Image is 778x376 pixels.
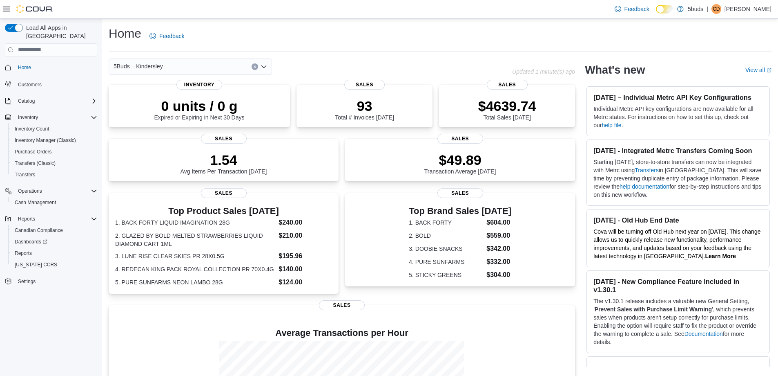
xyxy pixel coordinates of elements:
[18,188,42,194] span: Operations
[18,216,35,222] span: Reports
[8,158,100,169] button: Transfers (Classic)
[409,245,483,253] dt: 3. DOOBIE SNACKS
[593,228,760,259] span: Cova will be turning off Old Hub next year on [DATE]. This change allows us to quickly release ne...
[8,146,100,158] button: Purchase Orders
[8,259,100,270] button: [US_STATE] CCRS
[15,126,49,132] span: Inventory Count
[11,260,97,270] span: Washington CCRS
[279,231,332,241] dd: $210.00
[15,186,97,196] span: Operations
[635,167,659,173] a: Transfers
[279,277,332,287] dd: $124.00
[15,79,97,89] span: Customers
[487,80,528,90] span: Sales
[2,275,100,287] button: Settings
[593,216,763,224] h3: [DATE] - Old Hub End Date
[279,218,332,227] dd: $240.00
[624,5,649,13] span: Feedback
[5,58,97,308] nav: Complex example
[2,78,100,90] button: Customers
[115,206,332,216] h3: Top Product Sales [DATE]
[486,231,511,241] dd: $559.00
[705,253,736,259] a: Learn More
[409,271,483,279] dt: 5. STICKY GREENS
[15,96,38,106] button: Catalog
[602,122,621,128] a: help file
[15,227,63,234] span: Canadian Compliance
[8,169,100,180] button: Transfers
[335,98,394,121] div: Total # Invoices [DATE]
[486,218,511,227] dd: $604.00
[409,218,483,227] dt: 1. BACK FORTY
[15,149,52,155] span: Purchase Orders
[115,265,275,273] dt: 4. REDECAN KING PACK ROYAL COLLECTION PR 70X0.4G
[201,134,247,144] span: Sales
[486,257,511,267] dd: $332.00
[8,225,100,236] button: Canadian Compliance
[593,105,763,129] p: Individual Metrc API key configurations are now available for all Metrc states. For instructions ...
[11,237,97,247] span: Dashboards
[595,306,712,313] strong: Prevent Sales with Purchase Limit Warning
[2,95,100,107] button: Catalog
[15,171,35,178] span: Transfers
[437,134,483,144] span: Sales
[252,63,258,70] button: Clear input
[8,248,100,259] button: Reports
[11,124,53,134] a: Inventory Count
[154,98,245,114] p: 0 units / 0 g
[15,63,34,72] a: Home
[11,170,38,180] a: Transfers
[745,67,771,73] a: View allExternal link
[23,24,97,40] span: Load All Apps in [GEOGRAPHIC_DATA]
[593,158,763,199] p: Starting [DATE], store-to-store transfers can now be integrated with Metrc using in [GEOGRAPHIC_D...
[115,252,275,260] dt: 3. LUNE RISE CLEAR SKIES PR 28X0.5G
[15,80,45,90] a: Customers
[409,232,483,240] dt: 2. BOLD
[109,25,141,42] h1: Home
[181,152,267,175] div: Avg Items Per Transaction [DATE]
[767,68,771,73] svg: External link
[437,188,483,198] span: Sales
[8,123,100,135] button: Inventory Count
[15,96,97,106] span: Catalog
[16,5,53,13] img: Cova
[486,270,511,280] dd: $304.00
[11,225,66,235] a: Canadian Compliance
[201,188,247,198] span: Sales
[261,63,267,70] button: Open list of options
[11,135,97,145] span: Inventory Manager (Classic)
[15,239,47,245] span: Dashboards
[2,61,100,73] button: Home
[478,98,536,114] p: $4639.74
[159,32,184,40] span: Feedback
[11,135,79,145] a: Inventory Manager (Classic)
[11,260,60,270] a: [US_STATE] CCRS
[11,158,97,168] span: Transfers (Classic)
[181,152,267,168] p: 1.54
[115,328,568,338] h4: Average Transactions per Hour
[15,250,32,257] span: Reports
[478,98,536,121] div: Total Sales [DATE]
[424,152,496,168] p: $49.89
[115,232,275,248] dt: 2. GLAZED BY BOLD MELTED STRAWBERRIES LIQUID DIAMOND CART 1ML
[115,278,275,286] dt: 5. PURE SUNFARMS NEON LAMBO 28G
[593,277,763,294] h3: [DATE] - New Compliance Feature Included in v1.30.1
[593,146,763,155] h3: [DATE] - Integrated Metrc Transfers Coming Soon
[707,4,708,14] p: |
[8,135,100,146] button: Inventory Manager (Classic)
[344,80,385,90] span: Sales
[18,64,31,71] span: Home
[8,236,100,248] a: Dashboards
[15,113,41,122] button: Inventory
[18,278,36,285] span: Settings
[656,5,673,14] input: Dark Mode
[146,28,187,44] a: Feedback
[585,63,645,77] h2: What's new
[15,261,57,268] span: [US_STATE] CCRS
[18,81,42,88] span: Customers
[11,158,59,168] a: Transfers (Classic)
[2,213,100,225] button: Reports
[711,4,721,14] div: Chelsea Dinsmore
[11,237,51,247] a: Dashboards
[11,147,97,157] span: Purchase Orders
